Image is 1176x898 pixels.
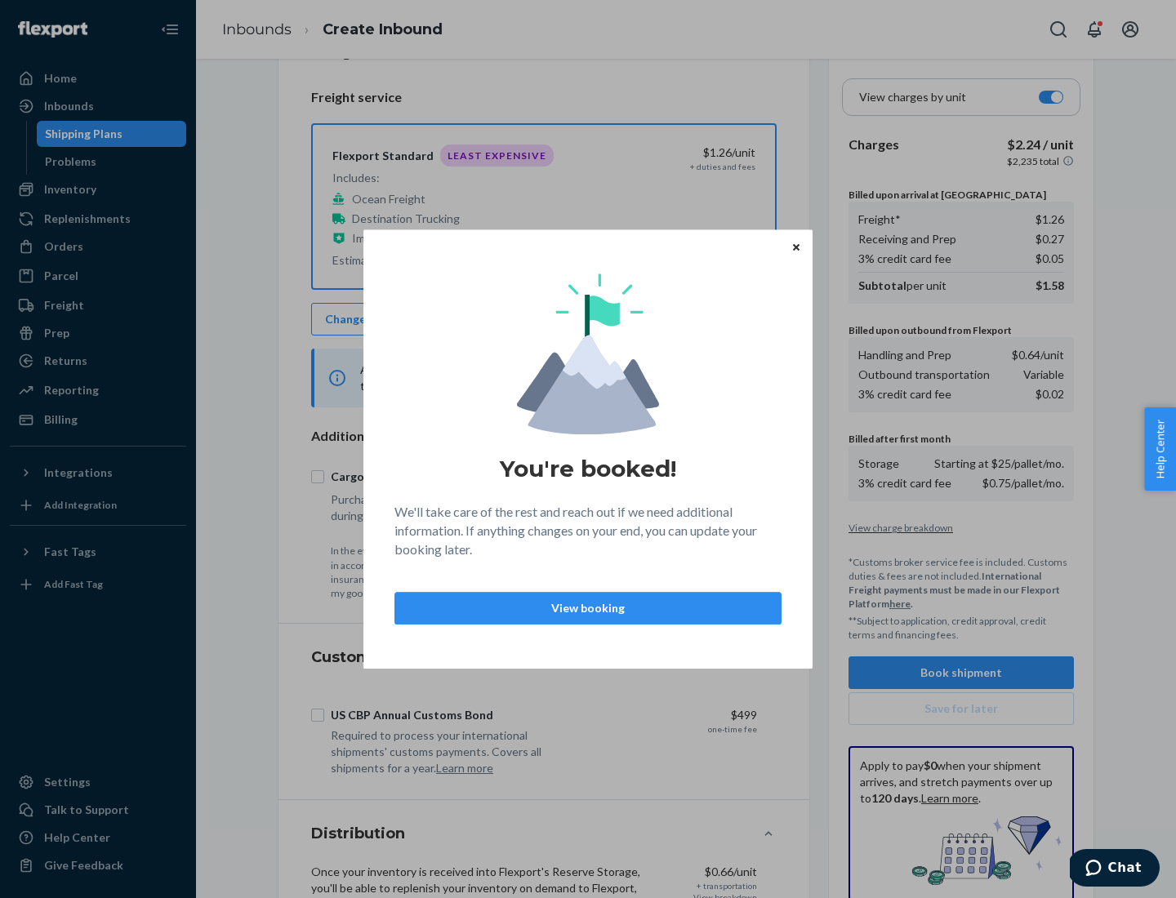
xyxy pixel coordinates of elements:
button: View booking [394,592,782,625]
p: View booking [408,600,768,616]
img: svg+xml,%3Csvg%20viewBox%3D%220%200%20174%20197%22%20fill%3D%22none%22%20xmlns%3D%22http%3A%2F%2F... [517,273,659,434]
button: Close [788,238,804,256]
p: We'll take care of the rest and reach out if we need additional information. If anything changes ... [394,503,782,559]
span: Chat [38,11,72,26]
h1: You're booked! [500,454,676,483]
